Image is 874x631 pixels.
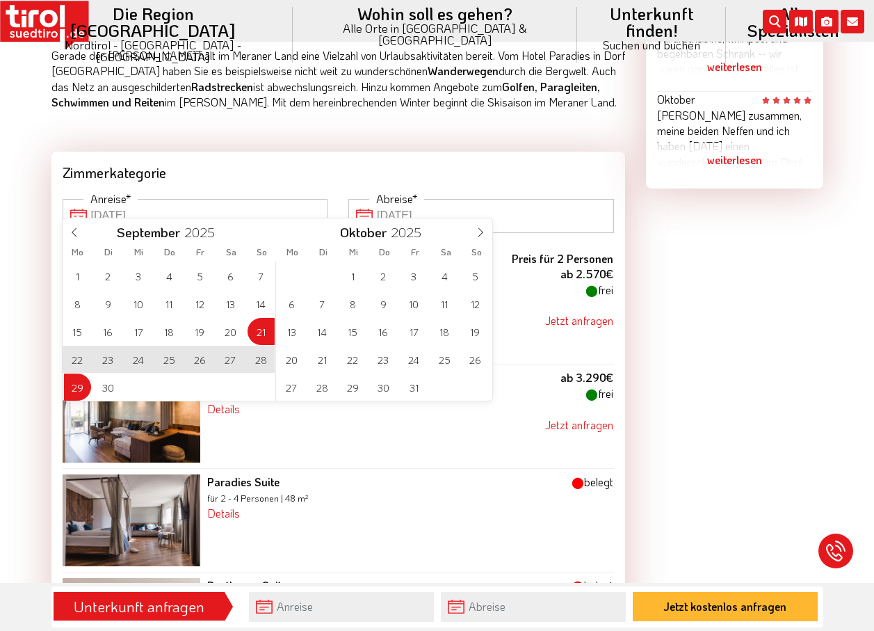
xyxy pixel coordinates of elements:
span: September 11, 2025 [156,290,183,317]
b: Paradies Suite [207,474,280,489]
span: Oktober 31, 2025 [400,374,428,401]
span: Fr [400,248,430,257]
span: Oktober 18, 2025 [431,318,458,345]
i: Kontakt [841,10,864,33]
span: Oktober 21, 2025 [309,346,336,373]
a: Jetzt anfragen [545,417,613,432]
span: belegt [572,474,613,489]
span: Oktober 6, 2025 [278,290,305,317]
span: Oktober 5, 2025 [462,262,489,289]
button: Jetzt kostenlos anfragen [633,592,818,621]
span: September 7, 2025 [248,262,275,289]
span: September 17, 2025 [125,318,152,345]
span: Di [308,248,339,257]
div: [PERSON_NAME] zusammen, meine beiden Neffen und ich haben [DATE] einen wunderschönen Urlaub im Do... [657,108,812,177]
span: Oktober 8, 2025 [339,290,366,317]
span: Oktober 26, 2025 [462,346,489,373]
span: Di [93,248,124,257]
span: Oktober 30, 2025 [370,374,397,401]
span: Oktober 11, 2025 [431,290,458,317]
span: September 10, 2025 [125,290,152,317]
span: September 9, 2025 [95,290,122,317]
span: Oktober 22, 2025 [339,346,366,373]
span: Mi [124,248,154,257]
span: Oktober 3, 2025 [400,262,428,289]
span: September 19, 2025 [186,318,213,345]
span: Oktober 27, 2025 [278,374,305,401]
input: Year [387,223,432,241]
span: ⬤ [585,386,598,401]
span: September 25, 2025 [156,346,183,373]
b: ab 2.570€ [560,266,613,281]
span: Fr [185,248,216,257]
span: September 20, 2025 [217,318,244,345]
input: Year [180,223,226,241]
span: September 12, 2025 [186,290,213,317]
span: Sa [216,248,246,257]
span: Mo [63,248,93,257]
span: Oktober 25, 2025 [431,346,458,373]
span: So [246,248,277,257]
span: ⬤ [572,578,584,593]
span: September 15, 2025 [64,318,91,345]
span: September 28, 2025 [248,346,275,373]
span: Do [154,248,185,257]
b: Preis für 2 Personen [512,251,613,266]
span: Oktober [340,226,387,239]
span: ⬤ [585,282,598,297]
span: September 30, 2025 [95,374,122,401]
input: Anreise [249,592,434,622]
span: Oktober 13, 2025 [278,318,305,345]
small: Alle Orte in [GEOGRAPHIC_DATA] & [GEOGRAPHIC_DATA] [309,22,561,46]
span: September 3, 2025 [125,262,152,289]
span: September 22, 2025 [64,346,91,373]
span: Sa [430,248,461,257]
span: Oktober 9, 2025 [370,290,397,317]
span: Oktober 14, 2025 [309,318,336,345]
span: ⬤ [572,474,584,489]
span: Oktober 19, 2025 [462,318,489,345]
span: September 13, 2025 [217,290,244,317]
small: für 2 - 4 Personen | 48 m² [207,493,309,504]
span: September 4, 2025 [156,262,183,289]
img: render-images [63,474,200,566]
span: September [117,226,180,239]
span: Oktober 1, 2025 [339,262,366,289]
span: Oktober 10, 2025 [400,290,428,317]
b: Penthouse Suite [207,578,287,593]
span: September 5, 2025 [186,262,213,289]
div: weiterlesen [657,143,812,177]
a: Details [207,506,240,520]
div: frei [521,370,613,417]
span: September 8, 2025 [64,290,91,317]
strong: Radstrecken [191,79,253,94]
span: Mi [339,248,369,257]
div: Unterkunft anfragen [58,595,220,618]
small: Suchen und buchen [594,39,709,51]
span: Oktober 16, 2025 [370,318,397,345]
span: Oktober 23, 2025 [370,346,397,373]
a: Details [207,401,240,416]
span: So [461,248,492,257]
i: Karte öffnen [789,10,813,33]
span: Mo [277,248,308,257]
span: Oktober 2, 2025 [370,262,397,289]
span: belegt [572,578,613,593]
span: September 2, 2025 [95,262,122,289]
span: Oktober 29, 2025 [339,374,366,401]
span: Oktober 4, 2025 [431,262,458,289]
i: Fotogalerie [815,10,839,33]
strong: Golfen, Paragleiten, Schwimmen und Reiten [51,79,600,109]
span: Oktober 7, 2025 [309,290,336,317]
input: Abreise [441,592,626,622]
a: Jetzt anfragen [545,313,613,328]
span: September 23, 2025 [95,346,122,373]
span: Oktober 28, 2025 [309,374,336,401]
div: Zimmerkategorie [51,152,625,188]
span: September 27, 2025 [217,346,244,373]
span: September 1, 2025 [64,262,91,289]
span: Oktober [657,92,695,106]
span: Do [369,248,400,257]
span: Oktober 15, 2025 [339,318,366,345]
span: September 6, 2025 [217,262,244,289]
